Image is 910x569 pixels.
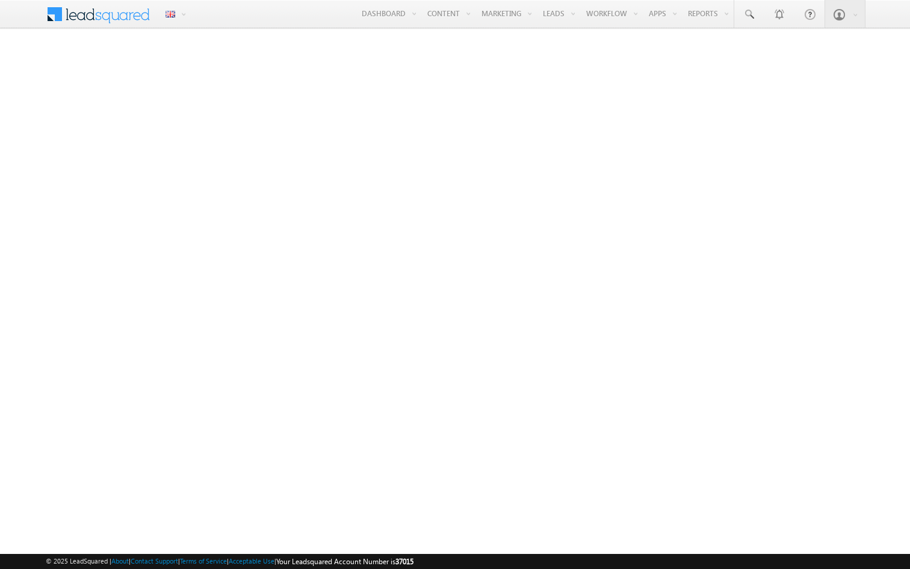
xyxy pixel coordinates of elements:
a: About [111,557,129,565]
span: © 2025 LeadSquared | | | | | [46,556,413,567]
a: Terms of Service [180,557,227,565]
a: Contact Support [131,557,178,565]
span: 37015 [395,557,413,566]
span: Your Leadsquared Account Number is [276,557,413,566]
a: Acceptable Use [229,557,274,565]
